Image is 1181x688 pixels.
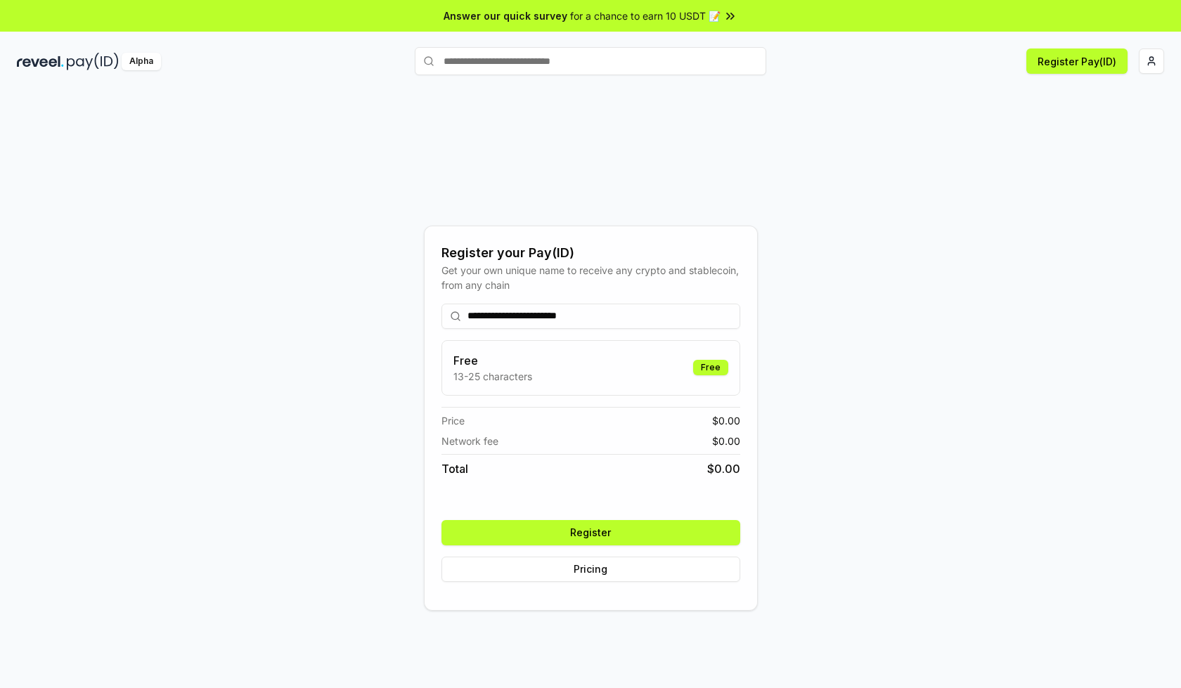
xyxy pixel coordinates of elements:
span: for a chance to earn 10 USDT 📝 [570,8,721,23]
img: reveel_dark [17,53,64,70]
div: Register your Pay(ID) [441,243,740,263]
button: Register Pay(ID) [1026,48,1128,74]
div: Alpha [122,53,161,70]
span: Answer our quick survey [444,8,567,23]
span: Price [441,413,465,428]
div: Free [693,360,728,375]
span: Network fee [441,434,498,448]
img: pay_id [67,53,119,70]
div: Get your own unique name to receive any crypto and stablecoin, from any chain [441,263,740,292]
span: $ 0.00 [712,434,740,448]
p: 13-25 characters [453,369,532,384]
button: Register [441,520,740,545]
span: $ 0.00 [707,460,740,477]
h3: Free [453,352,532,369]
span: Total [441,460,468,477]
span: $ 0.00 [712,413,740,428]
button: Pricing [441,557,740,582]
